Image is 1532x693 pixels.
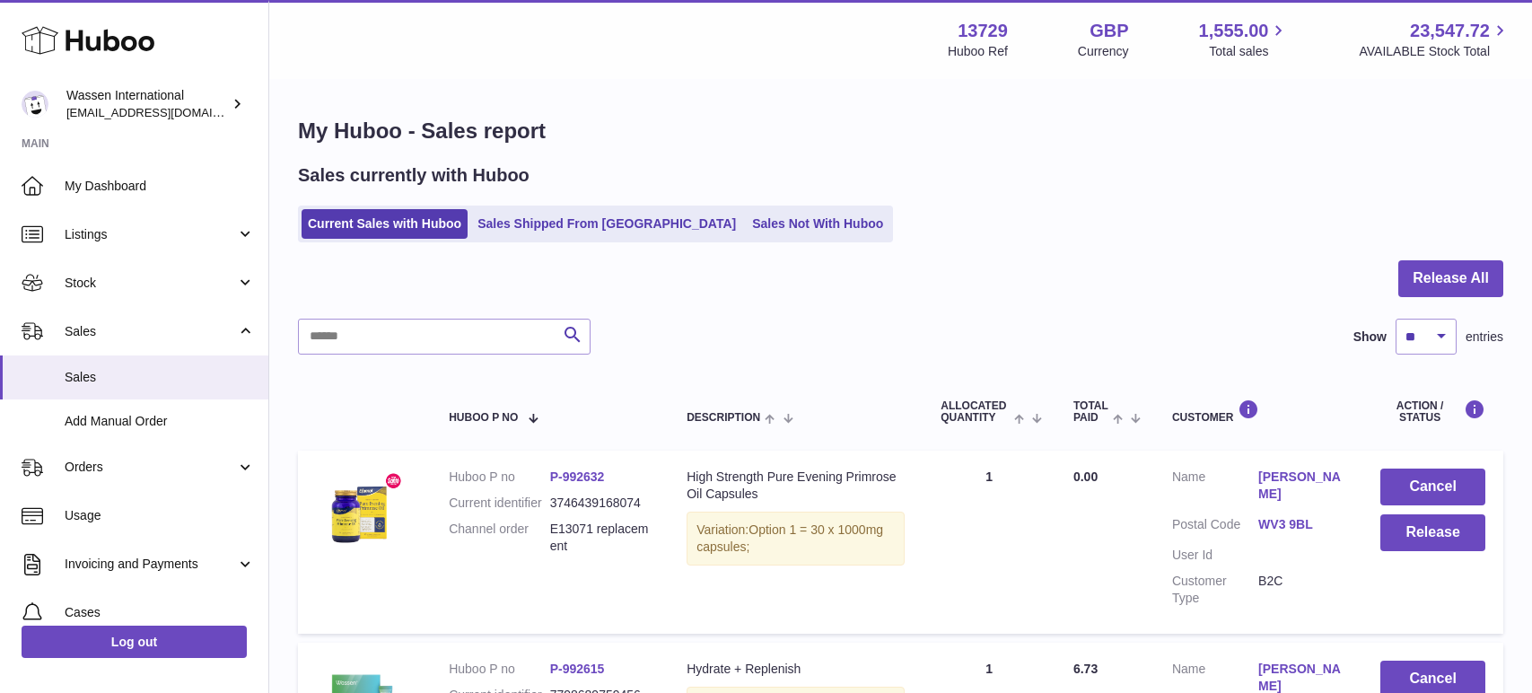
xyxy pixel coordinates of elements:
span: Sales [65,369,255,386]
strong: 13729 [958,19,1008,43]
div: Huboo Ref [948,43,1008,60]
h2: Sales currently with Huboo [298,163,530,188]
dt: Name [1172,469,1258,507]
span: entries [1466,329,1503,346]
span: Orders [65,459,236,476]
dt: Channel order [449,521,550,555]
dt: Huboo P no [449,469,550,486]
div: Currency [1078,43,1129,60]
img: EveningPrimroseOilCapsules_TopSanteLogo.png [316,469,406,558]
h1: My Huboo - Sales report [298,117,1503,145]
a: Log out [22,626,247,658]
dt: Postal Code [1172,516,1258,538]
span: AVAILABLE Stock Total [1359,43,1510,60]
div: High Strength Pure Evening Primrose Oil Capsules [687,469,905,503]
span: Listings [65,226,236,243]
span: Stock [65,275,236,292]
div: Action / Status [1380,399,1485,424]
span: ALLOCATED Quantity [941,400,1009,424]
span: Total paid [1073,400,1108,424]
div: Customer [1172,399,1344,424]
span: 0.00 [1073,469,1098,484]
dt: User Id [1172,547,1258,564]
div: Wassen International [66,87,228,121]
dd: 3746439168074 [550,495,652,512]
dt: Huboo P no [449,661,550,678]
span: Huboo P no [449,412,518,424]
span: [EMAIL_ADDRESS][DOMAIN_NAME] [66,105,264,119]
a: Current Sales with Huboo [302,209,468,239]
button: Release All [1398,260,1503,297]
span: Cases [65,604,255,621]
span: My Dashboard [65,178,255,195]
a: Sales Not With Huboo [746,209,889,239]
a: P-992632 [550,469,605,484]
span: Description [687,412,760,424]
span: Total sales [1209,43,1289,60]
div: Hydrate + Replenish [687,661,905,678]
span: 23,547.72 [1410,19,1490,43]
span: Usage [65,507,255,524]
dd: B2C [1258,573,1344,607]
dt: Current identifier [449,495,550,512]
span: 6.73 [1073,662,1098,676]
button: Cancel [1380,469,1485,505]
span: 1,555.00 [1199,19,1269,43]
td: 1 [923,451,1055,633]
button: Release [1380,514,1485,551]
label: Show [1353,329,1387,346]
a: WV3 9BL [1258,516,1344,533]
span: Invoicing and Payments [65,556,236,573]
span: Option 1 = 30 x 1000mg capsules; [696,522,883,554]
a: [PERSON_NAME] [1258,469,1344,503]
a: Sales Shipped From [GEOGRAPHIC_DATA] [471,209,742,239]
a: P-992615 [550,662,605,676]
span: Sales [65,323,236,340]
strong: GBP [1090,19,1128,43]
span: Add Manual Order [65,413,255,430]
img: gemma.moses@wassen.com [22,91,48,118]
a: 1,555.00 Total sales [1199,19,1290,60]
a: 23,547.72 AVAILABLE Stock Total [1359,19,1510,60]
dt: Customer Type [1172,573,1258,607]
dd: E13071 replacement [550,521,652,555]
div: Variation: [687,512,905,566]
